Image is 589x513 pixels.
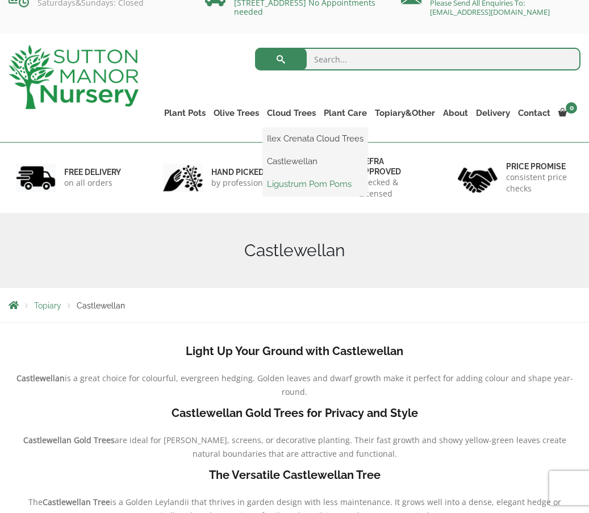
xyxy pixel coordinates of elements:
[77,301,125,310] span: Castlewellan
[28,497,43,507] span: The
[43,497,110,507] b: Castlewellan Tree
[115,435,566,459] span: are ideal for [PERSON_NAME], screens, or decorative planting. Their fast growth and showy yellow-...
[65,373,573,397] span: is a great choice for colourful, evergreen hedging. Golden leaves and dwarf growth make it perfec...
[210,105,263,121] a: Olive Trees
[263,105,320,121] a: Cloud Trees
[472,105,514,121] a: Delivery
[263,153,367,170] a: Castlewellan
[554,105,580,121] a: 0
[9,240,580,261] h1: Castlewellan
[211,177,274,189] p: by professionals
[320,105,371,121] a: Plant Care
[163,164,203,193] img: 2.jpg
[371,105,439,121] a: Topiary&Other
[506,172,573,194] p: consistent price checks
[359,177,426,199] p: checked & Licensed
[514,105,554,121] a: Contact
[211,167,274,177] h6: hand picked
[263,176,367,193] a: Ligustrum Pom Poms
[16,373,65,383] b: Castlewellan
[23,435,115,445] b: Castlewellan Gold Trees
[16,164,56,193] img: 1.jpg
[9,45,139,109] img: logo
[506,161,573,172] h6: Price promise
[64,167,121,177] h6: FREE DELIVERY
[186,344,403,358] b: Light Up Your Ground with Castlewellan
[458,160,498,195] img: 4.jpg
[263,130,367,147] a: Ilex Crenata Cloud Trees
[209,468,381,482] b: The Versatile Castlewellan Tree
[9,301,580,310] nav: Breadcrumbs
[255,48,580,70] input: Search...
[34,301,61,310] a: Topiary
[64,177,121,189] p: on all orders
[566,102,577,114] span: 0
[359,156,426,177] h6: Defra approved
[439,105,472,121] a: About
[160,105,210,121] a: Plant Pots
[172,406,418,420] b: Castlewellan Gold Trees for Privacy and Style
